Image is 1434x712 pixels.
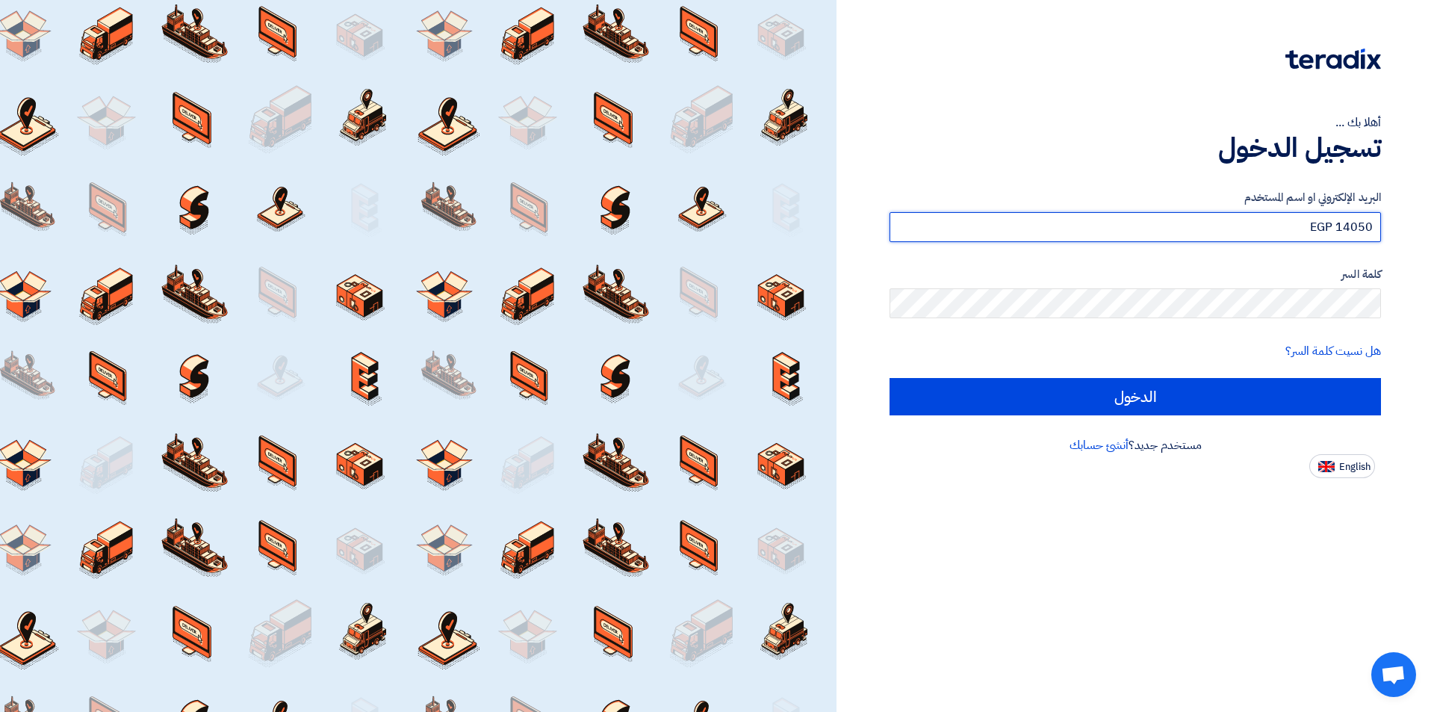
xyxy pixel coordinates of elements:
img: en-US.png [1318,461,1335,472]
img: Teradix logo [1285,49,1381,69]
label: كلمة السر [890,266,1381,283]
button: English [1309,454,1375,478]
div: أهلا بك ... [890,114,1381,131]
a: أنشئ حسابك [1070,436,1129,454]
input: أدخل بريد العمل الإلكتروني او اسم المستخدم الخاص بك ... [890,212,1381,242]
div: مستخدم جديد؟ [890,436,1381,454]
h1: تسجيل الدخول [890,131,1381,164]
a: هل نسيت كلمة السر؟ [1285,342,1381,360]
label: البريد الإلكتروني او اسم المستخدم [890,189,1381,206]
a: Open chat [1371,652,1416,697]
input: الدخول [890,378,1381,415]
span: English [1339,462,1371,472]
